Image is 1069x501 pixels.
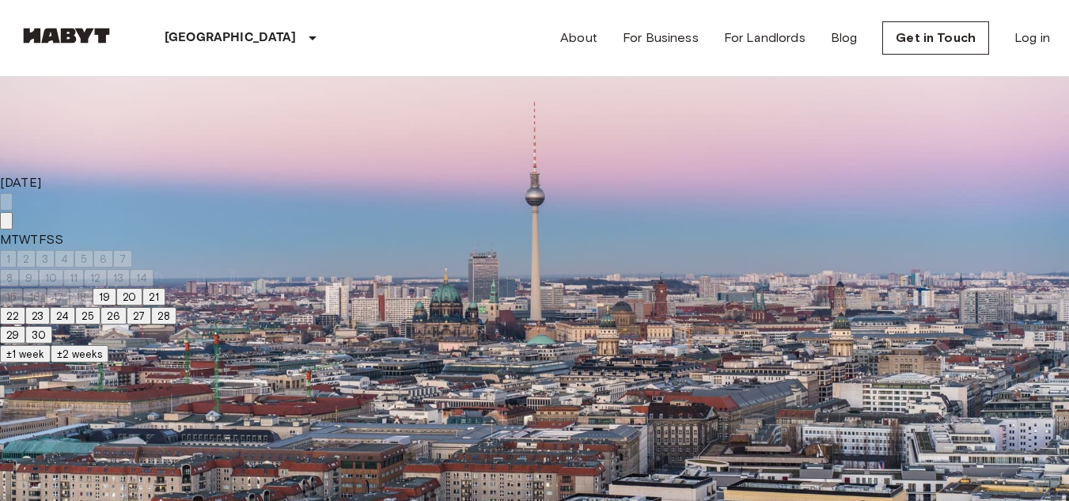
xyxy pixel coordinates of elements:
button: 21 [142,288,165,306]
button: 28 [151,307,176,325]
button: 20 [116,288,142,306]
button: 7 [113,250,132,268]
button: 30 [25,326,52,343]
a: For Landlords [724,28,806,47]
span: Friday [39,232,46,247]
button: 26 [100,307,127,325]
button: 10 [39,269,63,287]
button: 27 [127,307,151,325]
button: 19 [93,288,116,306]
span: Sunday [55,232,63,247]
span: Tuesday [11,232,19,247]
button: 4 [55,250,74,268]
a: Log in [1014,28,1050,47]
span: Thursday [30,232,38,247]
button: 12 [84,269,107,287]
a: Blog [831,28,858,47]
img: Habyt [19,28,114,44]
button: 9 [19,269,39,287]
button: ±2 weeks [51,345,108,362]
button: 3 [36,250,55,268]
button: 13 [107,269,130,287]
a: About [560,28,597,47]
button: 14 [130,269,154,287]
button: 24 [50,307,75,325]
span: Saturday [46,232,55,247]
button: 17 [47,288,70,306]
span: Wednesday [19,232,30,247]
button: 6 [93,250,113,268]
button: 5 [74,250,93,268]
p: [GEOGRAPHIC_DATA] [165,28,297,47]
button: 11 [63,269,84,287]
button: 18 [70,288,93,306]
button: 23 [25,307,50,325]
button: 2 [17,250,36,268]
a: Get in Touch [882,21,989,55]
a: For Business [623,28,699,47]
button: 25 [75,307,100,325]
button: 16 [23,288,47,306]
